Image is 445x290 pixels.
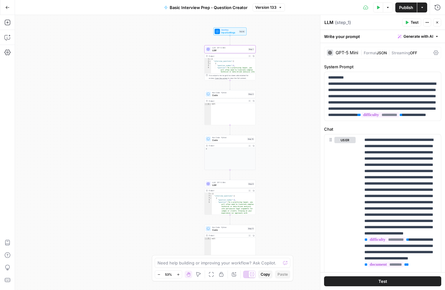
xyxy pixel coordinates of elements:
div: 5 [205,67,211,101]
div: LLM · GPT-5 MiniLLMStep 1Output{ "interview_questions":[ { "question_number":1, "question":"As a ... [204,45,256,80]
span: Test [378,278,387,284]
span: Version 133 [255,5,277,10]
button: user [334,137,356,143]
g: Edge from step_15 to step_8 [229,170,230,180]
span: Copy the output [215,77,227,79]
button: Basic Interview Prep - Question Creator [160,2,251,12]
div: Step 2 [248,93,254,96]
span: Run Code · Python [212,91,247,94]
span: Publish [399,4,413,11]
span: Basic Interview Prep - Question Creator [170,4,247,11]
g: Edge from step_1 to step_2 [229,80,230,90]
button: Version 133 [252,3,285,12]
div: Output [209,189,247,192]
span: Test [411,20,418,25]
div: WorkflowInput SettingsInputs [204,27,256,35]
span: Workflow [221,29,237,31]
div: Step 15 [247,138,254,141]
span: Streaming [392,51,410,55]
span: Code [212,228,246,232]
div: Run Code · PythonCodeStep 2Outputnull [204,90,256,125]
textarea: LLM [324,19,333,26]
div: LLM · GPT-5 MiniLLMStep 8Output{ "interview_questions":[ { "question_number":1, "question":"As a ... [204,180,256,215]
div: Step 8 [248,182,254,186]
div: 5 [205,201,212,238]
span: LLM [212,49,247,52]
span: Toggle code folding, rows 2 through 8 [209,60,211,62]
div: 3 [205,148,256,150]
div: Run Code · PythonCodeStep 15Output3 [204,135,256,170]
span: | [387,49,392,56]
g: Edge from start to step_1 [229,35,230,45]
span: JSON [377,51,387,55]
div: Inputs [239,30,245,33]
div: Output [209,144,247,147]
label: System Prompt [324,64,441,70]
div: Step 11 [247,227,254,230]
span: 53% [165,272,172,277]
span: Toggle code folding, rows 3 through 7 [210,197,212,199]
div: 1 [205,238,211,240]
div: 1 [205,103,211,105]
span: Code [212,138,246,142]
span: Toggle code folding, rows 2 through 28 [210,195,212,197]
div: Write your prompt [320,30,445,43]
span: LLM · GPT-5 Mini [212,181,247,184]
div: Step 1 [248,48,254,51]
button: Test [324,276,441,286]
span: ( step_1 ) [335,19,351,26]
button: Paste [275,270,290,278]
div: GPT-5 Mini [336,51,358,55]
span: LLM · GPT-5 Mini [212,46,247,49]
div: 3 [205,62,211,65]
span: Code [212,94,247,97]
div: Output [209,55,247,57]
div: 4 [205,65,211,67]
g: Edge from step_8 to step_11 [229,215,230,225]
span: Run Code · Python [212,136,246,139]
label: Chat [324,126,441,132]
span: Input Settings [221,31,237,34]
div: 2 [205,60,211,62]
span: Toggle code folding, rows 3 through 7 [209,62,211,65]
button: Copy [258,270,272,278]
span: Run Code · Python [212,226,246,228]
div: 1 [205,58,211,60]
div: 2 [205,195,212,197]
span: Toggle code folding, rows 1 through 9 [209,58,211,60]
span: Generate with AI [403,34,433,39]
div: 4 [205,199,212,201]
button: Publish [395,2,417,12]
div: 3 [205,197,212,199]
span: Format [364,51,377,55]
span: | [361,49,364,56]
button: Generate with AI [395,32,441,41]
g: Edge from step_2 to step_15 [229,125,230,135]
span: Paste [277,272,288,277]
div: Run Code · PythonCodeStep 11Outputnull [204,225,256,260]
span: Copy [261,272,270,277]
span: LLM [212,183,247,187]
div: Output [209,99,247,102]
div: This output is too large & has been abbreviated for review. to view the full content. [209,74,254,80]
span: OFF [410,51,417,55]
span: Toggle code folding, rows 1 through 29 [210,193,212,195]
div: Output [209,234,247,237]
button: Test [402,18,421,27]
div: 1 [205,193,212,195]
